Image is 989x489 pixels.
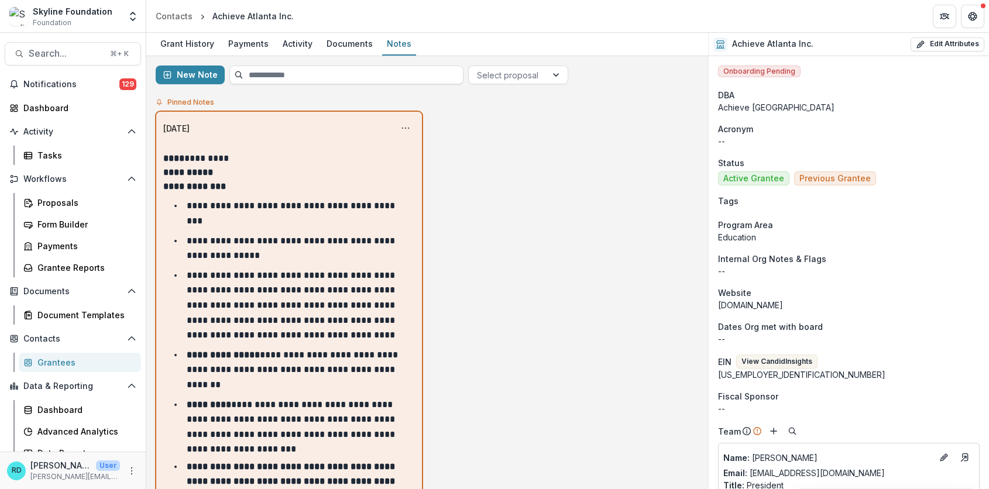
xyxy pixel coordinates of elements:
p: Education [718,231,980,243]
button: Partners [933,5,956,28]
a: Payments [19,236,141,256]
p: -- [718,333,980,345]
button: More [125,464,139,478]
button: Get Help [961,5,984,28]
div: Grant History [156,35,219,52]
h2: Achieve Atlanta Inc. [732,39,813,49]
span: Tags [718,195,739,207]
p: [PERSON_NAME] [723,452,932,464]
button: Open Documents [5,282,141,301]
span: Dates Org met with board [718,321,823,333]
a: Proposals [19,193,141,212]
button: Notifications129 [5,75,141,94]
div: Form Builder [37,218,132,230]
a: Contacts [151,8,197,25]
button: View CandidInsights [736,354,818,369]
a: Tasks [19,146,141,165]
div: [DATE] [163,122,190,135]
a: Grantee Reports [19,258,141,277]
div: Dashboard [37,404,132,416]
div: Activity [278,35,317,52]
button: Search [785,424,799,438]
button: Edit Attributes [911,37,984,51]
p: -- [718,265,980,277]
span: 129 [119,78,136,90]
p: Team [718,425,741,438]
button: Open Contacts [5,329,141,348]
a: Name: [PERSON_NAME] [723,452,932,464]
span: Workflows [23,174,122,184]
span: Documents [23,287,122,297]
div: Dashboard [23,102,132,114]
button: Options [396,119,415,137]
span: Program Area [718,219,773,231]
div: Data Report [37,447,132,459]
a: Document Templates [19,305,141,325]
p: [PERSON_NAME][EMAIL_ADDRESS][DOMAIN_NAME] [30,471,120,482]
a: Advanced Analytics [19,422,141,441]
span: Website [718,287,751,299]
span: Data & Reporting [23,381,122,391]
div: [US_EMPLOYER_IDENTIFICATION_NUMBER] [718,369,980,381]
a: Documents [322,33,377,56]
button: Add [767,424,781,438]
a: Payments [224,33,273,56]
div: Achieve [GEOGRAPHIC_DATA] [718,101,980,113]
span: Onboarding Pending [718,66,801,77]
a: Dashboard [19,400,141,419]
h2: Pinned Notes [167,98,214,106]
button: Open Activity [5,122,141,141]
div: Proposals [37,197,132,209]
a: Form Builder [19,215,141,234]
button: Open Data & Reporting [5,377,141,395]
div: Document Templates [37,309,132,321]
div: Payments [37,240,132,252]
div: Notes [382,35,416,52]
div: Advanced Analytics [37,425,132,438]
p: EIN [718,356,732,368]
span: Search... [29,48,103,59]
div: Contacts [156,10,193,22]
a: Go to contact [956,448,974,467]
div: ⌘ + K [108,47,131,60]
span: Active Grantee [723,174,784,184]
span: Email: [723,468,747,478]
a: Data Report [19,443,141,463]
a: Notes [382,33,416,56]
div: Documents [322,35,377,52]
div: Skyline Foundation [33,5,112,18]
span: Fiscal Sponsor [718,390,778,402]
div: -- [718,402,980,415]
a: Grantees [19,353,141,372]
span: Notifications [23,80,119,89]
a: Activity [278,33,317,56]
span: Name : [723,453,750,463]
a: Grant History [156,33,219,56]
p: [PERSON_NAME] [30,459,91,471]
span: Activity [23,127,122,137]
a: [DOMAIN_NAME] [718,300,783,310]
div: Payments [224,35,273,52]
button: Open entity switcher [125,5,141,28]
a: Email: [EMAIL_ADDRESS][DOMAIN_NAME] [723,467,885,479]
div: Grantee Reports [37,261,132,274]
span: Previous Grantee [799,174,871,184]
button: Search... [5,42,141,66]
nav: breadcrumb [151,8,298,25]
img: Skyline Foundation [9,7,28,26]
span: Acronym [718,123,753,135]
p: User [96,460,120,471]
span: Contacts [23,334,122,344]
button: Open Workflows [5,170,141,188]
span: Foundation [33,18,71,28]
a: Dashboard [5,98,141,118]
div: Achieve Atlanta Inc. [212,10,294,22]
div: Raquel Donoso [12,467,22,474]
div: Tasks [37,149,132,161]
button: New Note [156,66,225,84]
span: Status [718,157,744,169]
p: -- [718,135,980,147]
span: DBA [718,89,734,101]
button: Edit [937,450,951,464]
div: Grantees [37,356,132,369]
